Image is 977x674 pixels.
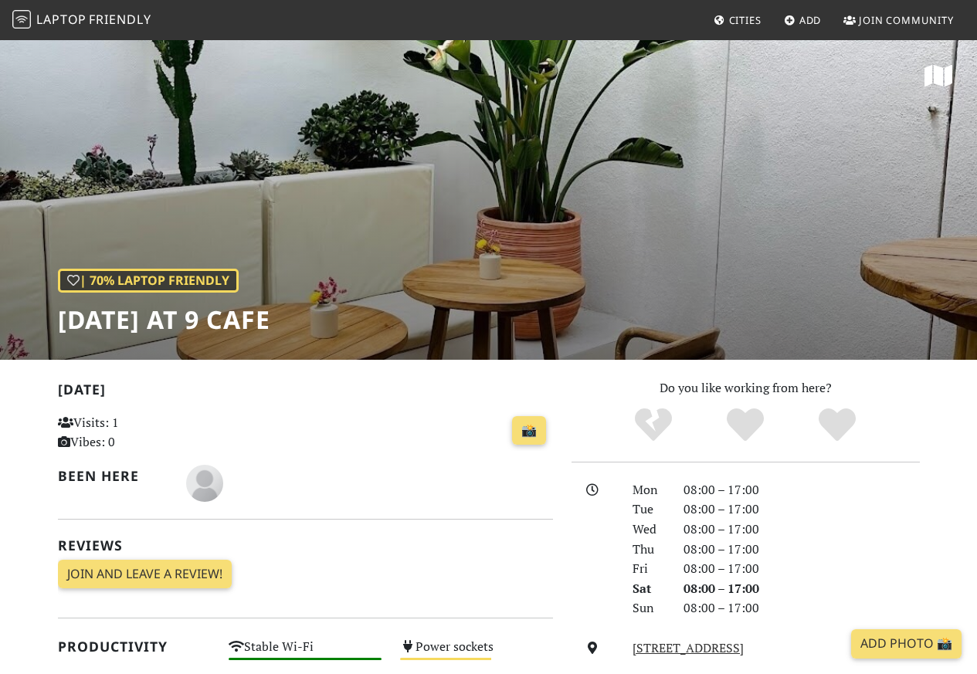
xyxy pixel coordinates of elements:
div: Fri [623,559,674,579]
div: 08:00 – 17:00 [674,500,929,520]
div: 08:00 – 17:00 [674,579,929,599]
h2: [DATE] [58,381,553,404]
h2: Productivity [58,638,211,655]
span: Friendly [89,11,151,28]
div: Sat [623,579,674,599]
div: Sun [623,598,674,618]
p: Visits: 1 Vibes: 0 [58,413,211,452]
div: Yes [700,406,792,445]
div: Mon [623,480,674,500]
div: 08:00 – 17:00 [674,480,929,500]
div: 08:00 – 17:00 [674,559,929,579]
div: 08:00 – 17:00 [674,520,929,540]
img: LaptopFriendly [12,10,31,29]
div: Stable Wi-Fi [219,635,391,672]
div: Power sockets [391,635,562,672]
h2: Reviews [58,537,553,554]
h2: Been here [58,468,168,484]
a: Add Photo 📸 [851,629,962,659]
a: [STREET_ADDRESS] [633,639,744,656]
p: Do you like working from here? [572,378,920,398]
img: blank-535327c66bd565773addf3077783bbfce4b00ec00e9fd257753287c682c7fa38.png [186,465,223,502]
span: Cities [729,13,762,27]
span: Ana Conduto [186,473,223,490]
span: Laptop [36,11,87,28]
div: Definitely! [791,406,883,445]
div: Tue [623,500,674,520]
div: | 70% Laptop Friendly [58,269,239,293]
a: Add [778,6,828,34]
div: 08:00 – 17:00 [674,540,929,560]
div: Thu [623,540,674,560]
span: Add [799,13,822,27]
a: 📸 [512,416,546,445]
div: Wed [623,520,674,540]
span: Join Community [859,13,954,27]
a: Join Community [837,6,960,34]
div: 08:00 – 17:00 [674,598,929,618]
a: Join and leave a review! [58,560,232,589]
a: Cities [707,6,768,34]
div: No [608,406,700,445]
a: LaptopFriendly LaptopFriendly [12,7,151,34]
h1: [DATE] at 9 Cafe [58,305,270,334]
